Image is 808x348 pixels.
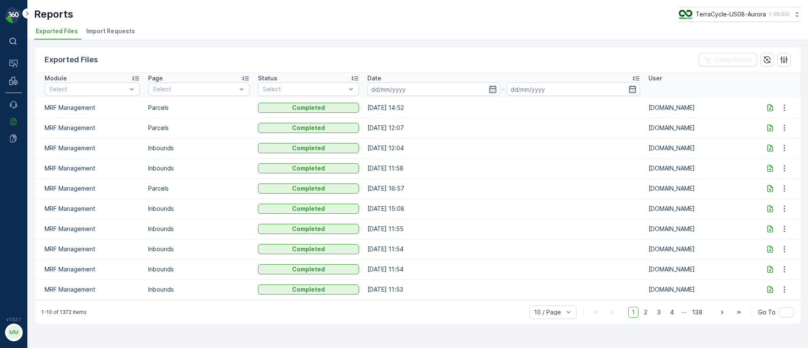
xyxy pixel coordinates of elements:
p: Parcels [148,104,249,112]
p: Inbounds [148,205,249,213]
td: [DATE] 11:55 [363,219,644,239]
p: [DOMAIN_NAME] [649,225,750,233]
p: MRF Management [45,184,140,193]
span: Import Requests [86,27,135,35]
p: Select [153,85,236,93]
p: Module [45,74,67,82]
button: Completed [258,103,359,113]
p: MRF Management [45,164,140,173]
p: Inbounds [148,144,249,152]
td: [DATE] 14:52 [363,98,644,118]
p: - [502,84,505,94]
p: Clear Filters [715,56,752,64]
p: [DOMAIN_NAME] [649,164,750,173]
p: Select [49,85,127,93]
p: MRF Management [45,104,140,112]
p: Inbounds [148,225,249,233]
span: 3 [653,307,664,318]
p: Completed [292,184,325,193]
p: Completed [292,104,325,112]
p: Exported Files [45,54,98,66]
p: Completed [292,265,325,274]
td: [DATE] 11:58 [363,158,644,178]
p: MRF Management [45,144,140,152]
button: Completed [258,264,359,274]
p: [DOMAIN_NAME] [649,184,750,193]
p: MRF Management [45,205,140,213]
p: [DOMAIN_NAME] [649,205,750,213]
p: [DOMAIN_NAME] [649,245,750,253]
span: Go To [758,308,776,316]
p: MRF Management [45,225,140,233]
p: TerraCycle-US08-Aurora [696,10,766,19]
div: MM [7,326,21,339]
span: 4 [666,307,678,318]
p: Select [263,85,346,93]
input: dd/mm/yyyy [367,82,500,96]
p: MRF Management [45,285,140,294]
button: Completed [258,183,359,194]
td: [DATE] 12:04 [363,138,644,158]
p: Inbounds [148,245,249,253]
p: Inbounds [148,164,249,173]
td: [DATE] 11:53 [363,279,644,300]
p: Page [148,74,163,82]
p: Parcels [148,184,249,193]
td: [DATE] 16:57 [363,178,644,199]
p: Reports [34,8,73,21]
p: Completed [292,245,325,253]
p: MRF Management [45,265,140,274]
span: 138 [688,307,706,318]
p: [DOMAIN_NAME] [649,265,750,274]
button: Completed [258,163,359,173]
p: Completed [292,205,325,213]
td: [DATE] 12:07 [363,118,644,138]
button: MM [5,324,22,341]
span: 2 [640,307,651,318]
p: Completed [292,164,325,173]
button: Completed [258,224,359,234]
img: image_ci7OI47.png [679,10,692,19]
p: Completed [292,225,325,233]
td: [DATE] 11:54 [363,259,644,279]
p: MRF Management [45,124,140,132]
p: Completed [292,124,325,132]
button: TerraCycle-US08-Aurora(-05:00) [679,7,801,22]
button: Completed [258,204,359,214]
button: Completed [258,244,359,254]
p: [DOMAIN_NAME] [649,144,750,152]
button: Clear Filters [699,53,757,66]
p: ... [682,307,687,318]
button: Completed [258,284,359,295]
p: Completed [292,285,325,294]
td: [DATE] 15:08 [363,199,644,219]
p: MRF Management [45,245,140,253]
p: Inbounds [148,285,249,294]
p: 1-10 of 1372 items [41,309,87,316]
button: Completed [258,143,359,153]
p: [DOMAIN_NAME] [649,124,750,132]
p: [DOMAIN_NAME] [649,104,750,112]
td: [DATE] 11:54 [363,239,644,259]
p: Status [258,74,277,82]
p: Date [367,74,381,82]
p: Inbounds [148,265,249,274]
p: User [649,74,662,82]
span: v 1.52.1 [5,317,22,322]
p: Parcels [148,124,249,132]
p: [DOMAIN_NAME] [649,285,750,294]
span: Exported Files [36,27,78,35]
input: dd/mm/yyyy [507,82,640,96]
span: 1 [628,307,638,318]
img: logo [5,7,22,24]
button: Completed [258,123,359,133]
p: Completed [292,144,325,152]
p: ( -05:00 ) [769,11,789,18]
